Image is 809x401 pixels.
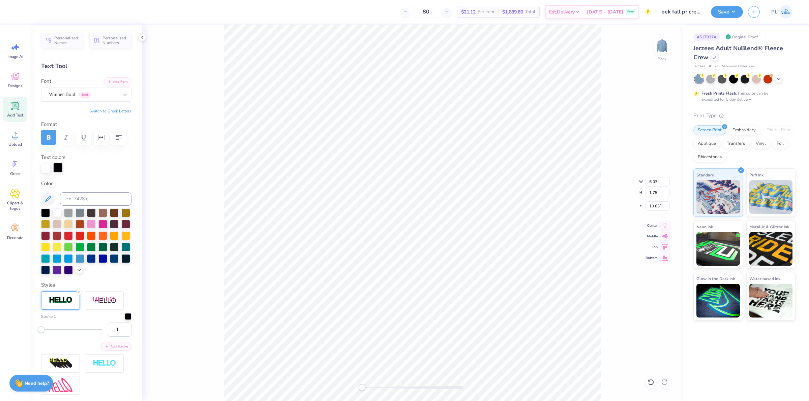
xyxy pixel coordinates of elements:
span: Jerzees Adult NuBlend® Fleece Crew [693,44,783,61]
span: Metallic & Glitter Ink [749,223,789,230]
img: Free Distort [49,378,72,393]
img: 3D Illusion [49,358,72,369]
div: Text Tool [41,62,131,71]
img: Negative Space [93,360,116,367]
a: PL [768,5,796,19]
button: Switch to Greek Letters [89,108,131,114]
img: Puff Ink [749,180,793,214]
button: Save [711,6,743,18]
span: Image AI [7,54,23,59]
span: Personalized Numbers [102,36,127,45]
span: PL [771,8,777,16]
label: Color [41,180,131,188]
input: Untitled Design [656,5,706,19]
button: Add Font [104,77,131,86]
div: Screen Print [693,125,726,135]
label: Stroke 1 [41,313,56,320]
span: Free [627,9,634,14]
label: Styles [41,281,55,289]
strong: Fresh Prints Flash: [701,91,737,96]
span: Minimum Order: 24 + [722,64,755,69]
div: Foil [772,139,788,149]
span: Bottom [646,255,658,261]
span: Standard [696,171,714,178]
span: $1,689.60 [502,8,523,15]
label: Format [41,121,131,128]
img: Back [655,39,669,53]
span: Personalized Names [54,36,79,45]
div: Back [658,56,666,62]
div: Vinyl [751,139,770,149]
span: Decorate [7,235,23,240]
div: Digital Print [762,125,795,135]
span: Neon Ink [696,223,713,230]
div: Transfers [722,139,749,149]
input: e.g. 7428 c [60,192,131,206]
input: – – [413,6,439,18]
span: Add Text [7,112,23,118]
div: Rhinestones [693,152,726,162]
div: Accessibility label [38,326,44,333]
strong: Need help? [25,380,49,387]
label: Text colors [41,154,65,161]
img: Pamela Lois Reyes [779,5,792,19]
span: Middle [646,234,658,239]
button: Add Stroke [101,342,131,351]
span: Est. Delivery [549,8,575,15]
span: Greek [10,171,21,176]
img: Glow in the Dark Ink [696,284,740,318]
span: $21.12 [461,8,476,15]
button: Personalized Numbers [89,33,131,48]
img: Water based Ink [749,284,793,318]
span: Upload [8,142,22,147]
span: Puff Ink [749,171,763,178]
span: Total [525,8,535,15]
div: This color can be expedited for 5 day delivery. [701,90,784,102]
span: Designs [8,83,23,89]
div: Accessibility label [359,384,365,391]
img: Shadow [93,296,116,305]
div: Original Proof [724,33,761,41]
img: Stroke [49,296,72,304]
span: Water based Ink [749,275,780,282]
img: Standard [696,180,740,214]
span: Glow in the Dark Ink [696,275,735,282]
button: Personalized Names [41,33,83,48]
span: Per Item [478,8,494,15]
div: Embroidery [728,125,760,135]
label: Font [41,77,51,85]
span: Top [646,244,658,250]
img: Metallic & Glitter Ink [749,232,793,266]
div: # 517837A [693,33,720,41]
span: Jerzees [693,64,706,69]
span: [DATE] - [DATE] [587,8,623,15]
img: Neon Ink [696,232,740,266]
span: # 562 [709,64,718,69]
span: Clipart & logos [4,200,26,211]
span: Center [646,223,658,228]
div: Applique [693,139,720,149]
div: Print Type [693,112,796,120]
